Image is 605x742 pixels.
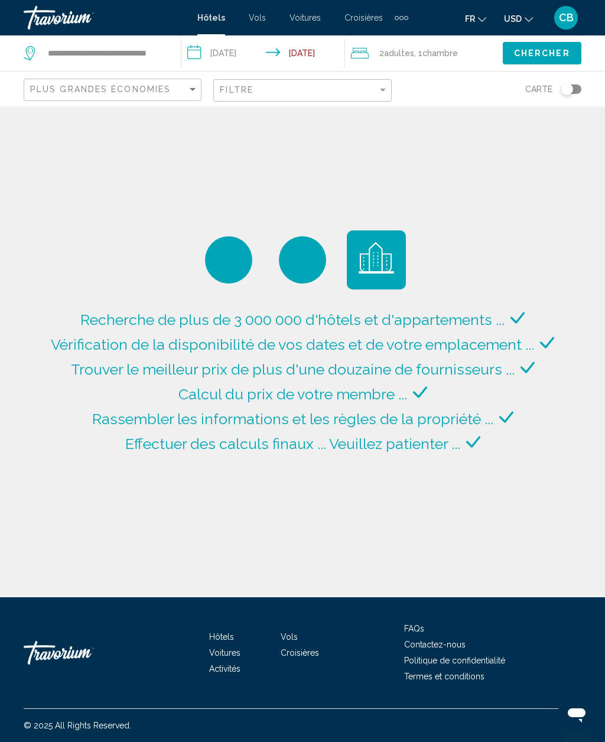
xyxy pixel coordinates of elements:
a: Vols [249,13,266,22]
span: Recherche de plus de 3 000 000 d'hôtels et d'appartements ... [80,311,505,328]
span: Calcul du prix de votre membre ... [178,385,407,403]
a: Travorium [24,635,142,671]
button: Extra navigation items [395,8,408,27]
span: Chambre [422,48,458,58]
a: Hôtels [197,13,225,22]
a: Croisières [344,13,383,22]
button: Change language [465,10,486,27]
a: Contactez-nous [404,640,466,649]
span: CB [559,12,574,24]
button: Chercher [503,42,581,64]
a: Activités [209,664,240,673]
span: Adultes [384,48,414,58]
a: Voitures [290,13,321,22]
span: Filtre [220,85,253,95]
span: Plus grandes économies [30,84,171,94]
button: Change currency [504,10,533,27]
span: USD [504,14,522,24]
mat-select: Sort by [30,85,198,95]
button: Travelers: 2 adults, 0 children [345,35,503,71]
a: Hôtels [209,632,234,642]
span: Rassembler les informations et les règles de la propriété ... [92,410,493,428]
button: Toggle map [552,84,581,95]
button: User Menu [551,5,581,30]
span: fr [465,14,475,24]
a: FAQs [404,624,424,633]
button: Check-in date: Nov 2, 2025 Check-out date: Nov 8, 2025 [181,35,345,71]
iframe: Bouton de lancement de la fenêtre de messagerie [558,695,596,733]
a: Vols [281,632,298,642]
a: Voitures [209,648,240,658]
a: Politique de confidentialité [404,656,505,665]
span: Vérification de la disponibilité de vos dates et de votre emplacement ... [51,336,534,353]
span: Chercher [514,49,570,58]
span: Carte [525,81,552,97]
span: Trouver le meilleur prix de plus d'une douzaine de fournisseurs ... [71,360,515,378]
span: Effectuer des calculs finaux ... Veuillez patienter ... [125,435,460,453]
span: 2 [379,45,414,61]
span: , 1 [414,45,458,61]
a: Termes et conditions [404,672,484,681]
a: Travorium [24,6,186,30]
button: Filter [213,79,391,103]
span: © 2025 All Rights Reserved. [24,721,131,730]
a: Croisières [281,648,319,658]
